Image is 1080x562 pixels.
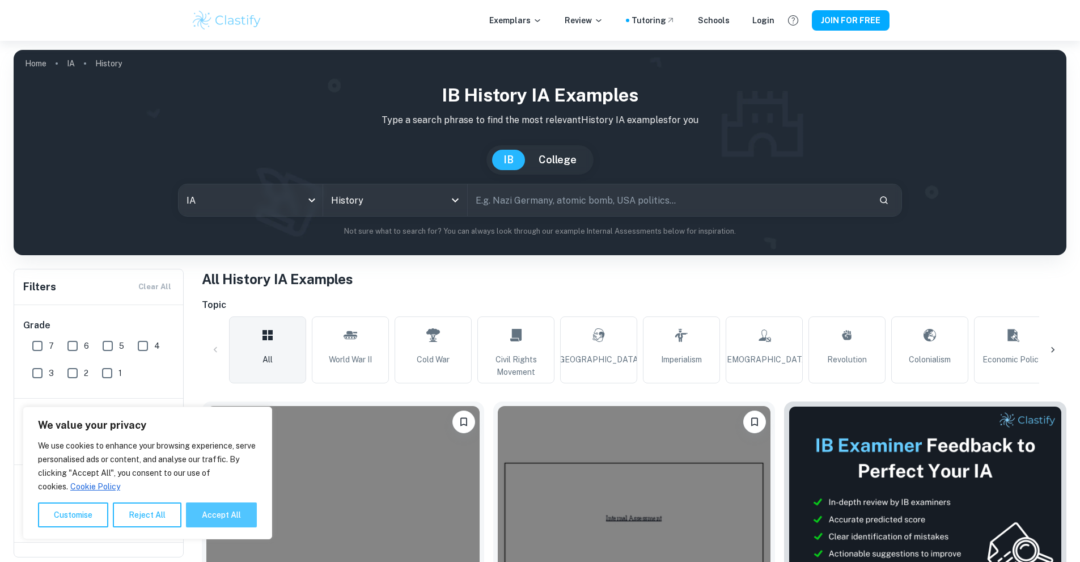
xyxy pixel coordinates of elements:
span: 4 [154,340,160,352]
button: Customise [38,502,108,527]
p: Exemplars [489,14,542,27]
button: Open [447,192,463,208]
span: Colonialism [909,353,951,366]
button: Please log in to bookmark exemplars [743,411,766,433]
h6: Topic [202,298,1066,312]
input: E.g. Nazi Germany, atomic bomb, USA politics... [468,184,870,216]
p: Not sure what to search for? You can always look through our example Internal Assessments below f... [23,226,1057,237]
h6: Filters [23,279,56,295]
img: Clastify logo [191,9,263,32]
button: Search [874,191,893,210]
button: Please log in to bookmark exemplars [452,411,475,433]
span: 2 [84,367,88,379]
a: Schools [698,14,730,27]
a: Login [752,14,774,27]
span: World War II [329,353,372,366]
img: profile cover [14,50,1066,255]
span: [DEMOGRAPHIC_DATA] [719,353,810,366]
p: We use cookies to enhance your browsing experience, serve personalised ads or content, and analys... [38,439,257,493]
a: Tutoring [632,14,675,27]
span: All [262,353,273,366]
span: 7 [49,340,54,352]
h1: IB History IA examples [23,82,1057,109]
span: 5 [119,340,124,352]
a: Cookie Policy [70,481,121,492]
button: Reject All [113,502,181,527]
p: Type a search phrase to find the most relevant History IA examples for you [23,113,1057,127]
a: IA [67,56,75,71]
h1: All History IA Examples [202,269,1066,289]
button: IB [492,150,525,170]
button: JOIN FOR FREE [812,10,890,31]
span: Cold War [417,353,450,366]
p: History [95,57,122,70]
a: Home [25,56,46,71]
div: IA [179,184,323,216]
span: Imperialism [661,353,702,366]
span: Economic Policy [982,353,1043,366]
span: 1 [118,367,122,379]
span: Civil Rights Movement [482,353,549,378]
p: Review [565,14,603,27]
div: We value your privacy [23,407,272,539]
button: Accept All [186,502,257,527]
button: Help and Feedback [783,11,803,30]
span: 6 [84,340,89,352]
span: Revolution [827,353,867,366]
p: We value your privacy [38,419,257,432]
button: College [527,150,588,170]
span: 3 [49,367,54,379]
h6: Grade [23,319,175,332]
span: [GEOGRAPHIC_DATA] [557,353,641,366]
